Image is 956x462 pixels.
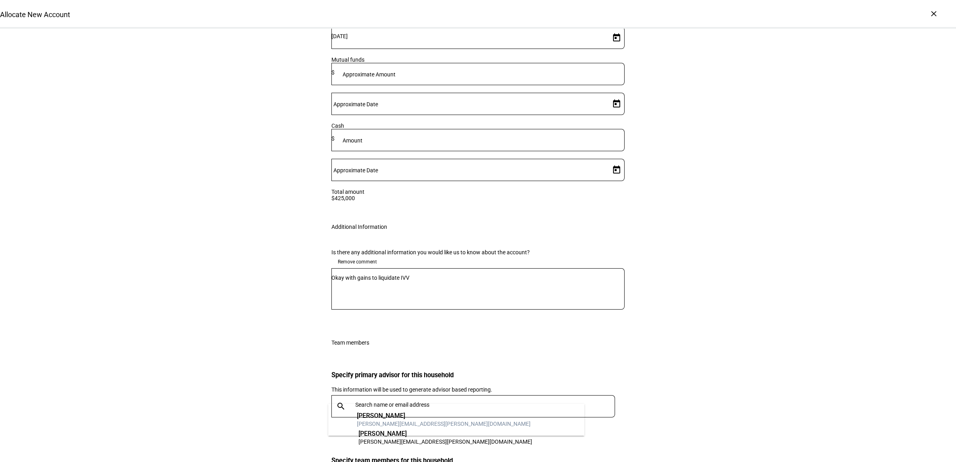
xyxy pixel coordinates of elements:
[331,189,625,195] div: Total amount
[331,249,625,255] div: Is there any additional information you would like us to know about the account?
[331,339,369,346] div: Team members
[927,7,940,20] div: ×
[355,402,618,408] input: Search name or email address
[331,135,335,142] span: $
[331,123,625,129] div: Cash
[331,255,383,268] button: Remove comment
[331,402,351,411] mat-icon: search
[609,30,625,46] button: Open calendar
[333,101,378,107] mat-label: Approximate Date
[331,386,625,394] div: This information will be used to generate advisor based reporting.
[331,195,625,201] div: $425,000
[335,412,351,428] div: MH
[609,162,625,178] button: Open calendar
[343,71,396,78] mat-label: Approximate Amount
[336,430,352,446] div: JB
[333,167,378,173] mat-label: Approximate Date
[331,69,335,76] span: $
[357,412,531,420] div: [PERSON_NAME]
[338,255,377,268] span: Remove comment
[609,96,625,112] button: Open calendar
[343,137,362,144] mat-label: Amount
[331,57,625,63] div: Mutual funds
[357,420,531,428] div: [PERSON_NAME][EMAIL_ADDRESS][PERSON_NAME][DOMAIN_NAME]
[358,438,532,446] div: [PERSON_NAME][EMAIL_ADDRESS][PERSON_NAME][DOMAIN_NAME]
[331,224,387,230] div: Additional Information
[331,371,625,379] h3: Specify primary advisor for this household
